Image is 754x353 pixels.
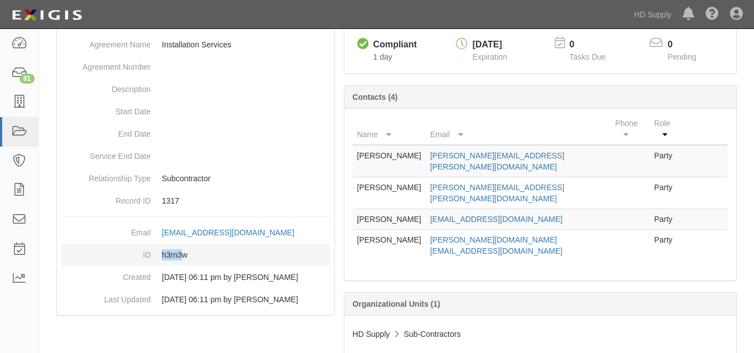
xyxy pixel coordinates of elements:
[353,299,440,308] b: Organizational Units (1)
[353,113,426,145] th: Name
[162,195,330,206] p: 1317
[650,209,683,230] td: Party
[430,235,563,255] a: [PERSON_NAME][DOMAIN_NAME][EMAIL_ADDRESS][DOMAIN_NAME]
[569,52,606,61] span: Tasks Due
[162,228,306,237] a: [EMAIL_ADDRESS][DOMAIN_NAME]
[353,230,426,262] td: [PERSON_NAME]
[373,52,392,61] span: Since 10/09/2025
[61,145,151,162] dt: Service End Date
[61,190,151,206] dt: Record ID
[61,266,330,288] dd: [DATE] 06:11 pm by [PERSON_NAME]
[353,209,426,230] td: [PERSON_NAME]
[353,145,426,177] td: [PERSON_NAME]
[430,151,564,171] a: [PERSON_NAME][EMAIL_ADDRESS][PERSON_NAME][DOMAIN_NAME]
[61,244,151,260] dt: ID
[61,78,151,95] dt: Description
[650,145,683,177] td: Party
[353,177,426,209] td: [PERSON_NAME]
[569,38,619,51] p: 0
[472,38,507,51] div: [DATE]
[353,93,398,101] b: Contacts (4)
[61,266,151,283] dt: Created
[667,52,696,61] span: Pending
[61,167,151,184] dt: Relationship Type
[61,56,151,72] dt: Agreement Number
[61,244,330,266] dd: h3rn3w
[353,330,390,339] span: HD Supply
[61,33,330,56] dd: Installation Services
[650,113,683,145] th: Role
[61,100,151,117] dt: Start Date
[61,123,151,139] dt: End Date
[61,288,330,311] dd: [DATE] 06:11 pm by [PERSON_NAME]
[61,288,151,305] dt: Last Updated
[357,38,369,50] i: Compliant
[650,177,683,209] td: Party
[667,38,710,51] p: 0
[61,167,330,190] dd: Subcontractor
[705,8,719,21] i: Help Center - Complianz
[20,74,35,84] div: 81
[426,113,611,145] th: Email
[430,215,563,224] a: [EMAIL_ADDRESS][DOMAIN_NAME]
[373,38,417,51] div: Compliant
[430,183,564,203] a: [PERSON_NAME][EMAIL_ADDRESS][PERSON_NAME][DOMAIN_NAME]
[472,52,507,61] span: Expiration
[162,227,294,238] div: [EMAIL_ADDRESS][DOMAIN_NAME]
[611,113,650,145] th: Phone
[404,330,461,339] span: Sub-Contractors
[650,230,683,262] td: Party
[61,33,151,50] dt: Agreement Name
[61,221,151,238] dt: Email
[628,3,677,26] a: HD Supply
[8,5,85,25] img: logo-5460c22ac91f19d4615b14bd174203de0afe785f0fc80cf4dbbc73dc1793850b.png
